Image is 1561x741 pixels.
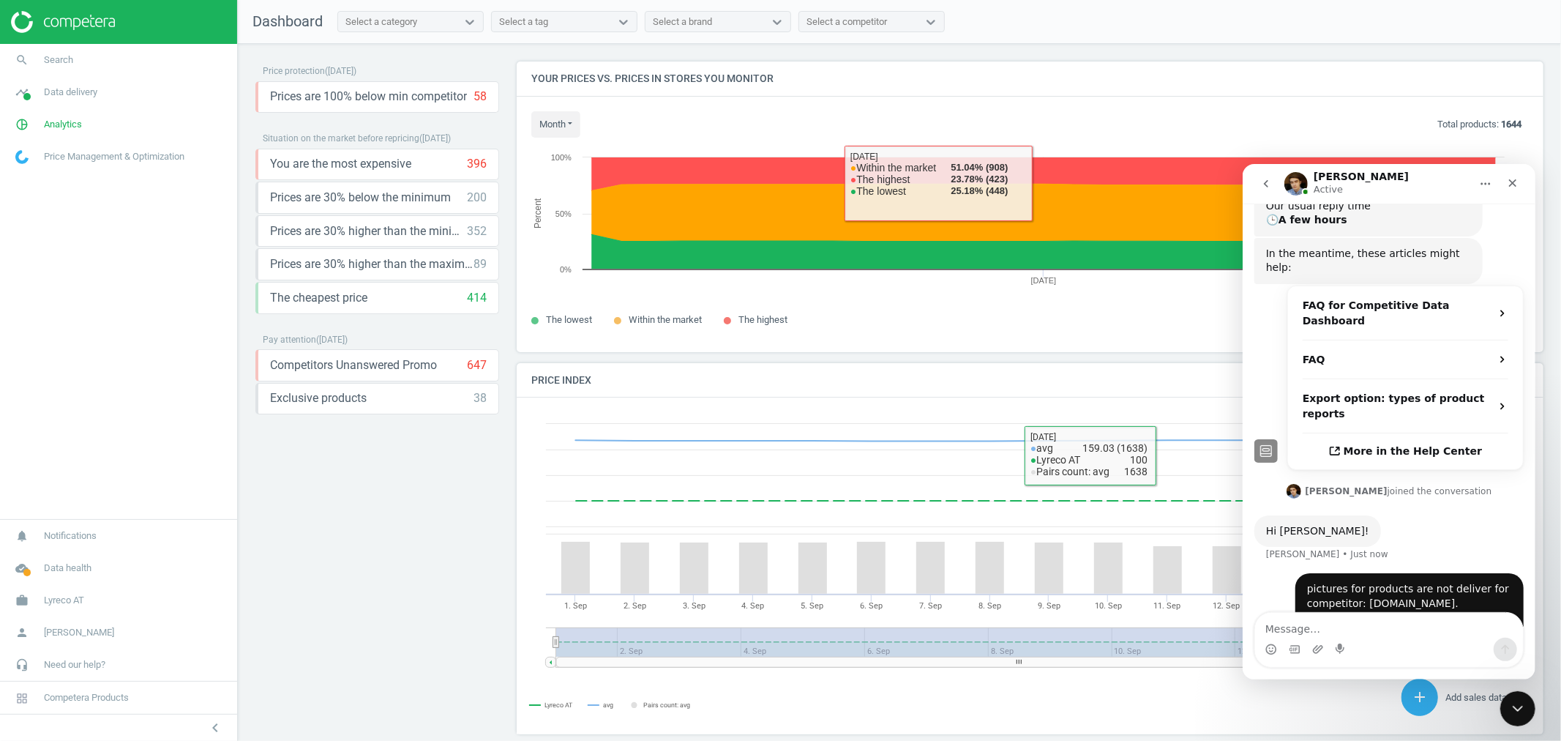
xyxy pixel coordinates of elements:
[467,190,487,206] div: 200
[197,718,233,737] button: chevron_left
[44,53,73,67] span: Search
[1411,688,1429,706] i: add
[8,554,36,582] i: cloud_done
[531,111,580,138] button: month
[270,256,473,272] span: Prices are 30% higher than the maximal
[629,314,702,325] span: Within the market
[270,290,367,306] span: The cheapest price
[517,62,1543,96] h4: Your prices vs. prices in stores you monitor
[44,626,114,639] span: [PERSON_NAME]
[252,12,323,30] span: Dashboard
[1437,118,1521,131] p: Total products:
[325,66,356,76] span: ( [DATE] )
[44,150,184,163] span: Price Management & Optimization
[653,15,712,29] div: Select a brand
[738,314,787,325] span: The highest
[44,691,129,704] span: Competera Products
[499,15,548,29] div: Select a tag
[564,601,587,611] tspan: 1. Sep
[8,619,36,647] i: person
[270,89,467,105] span: Prices are 100% below min competitor
[1243,164,1535,679] iframe: Intercom live chat
[860,601,883,611] tspan: 6. Sep
[419,133,451,144] span: ( [DATE] )
[603,701,613,709] tspan: avg
[1445,692,1507,703] span: Add sales data
[555,209,572,218] text: 50%
[801,601,823,611] tspan: 5. Sep
[806,15,887,29] div: Select a competitor
[551,153,572,162] text: 100%
[1401,679,1438,716] button: add
[560,265,572,274] text: 0%
[742,601,765,611] tspan: 4. Sep
[270,357,437,373] span: Competitors Unanswered Promo
[1154,601,1181,611] tspan: 11. Sep
[8,111,36,138] i: pie_chart_outlined
[533,198,543,228] tspan: Percent
[44,529,97,543] span: Notifications
[1213,601,1240,611] tspan: 12. Sep
[978,601,1001,611] tspan: 8. Sep
[316,335,348,345] span: ( [DATE] )
[270,223,467,239] span: Prices are 30% higher than the minimum
[345,15,417,29] div: Select a category
[919,601,942,611] tspan: 7. Sep
[8,587,36,614] i: work
[624,601,646,611] tspan: 2. Sep
[517,363,1543,398] h4: Price Index
[473,390,487,406] div: 38
[44,562,91,575] span: Data health
[8,46,36,74] i: search
[473,89,487,105] div: 58
[270,190,451,206] span: Prices are 30% below the minimum
[11,11,115,33] img: ajHJNr6hYgQAAAAASUVORK5CYII=
[8,522,36,550] i: notifications
[263,66,325,76] span: Price protection
[8,78,36,106] i: timeline
[467,156,487,172] div: 396
[546,314,592,325] span: The lowest
[544,702,573,710] tspan: Lyreco AT
[44,658,105,671] span: Need our help?
[44,86,97,99] span: Data delivery
[8,651,36,679] i: headset_mic
[206,719,224,737] i: chevron_left
[1031,276,1057,285] tspan: [DATE]
[473,256,487,272] div: 89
